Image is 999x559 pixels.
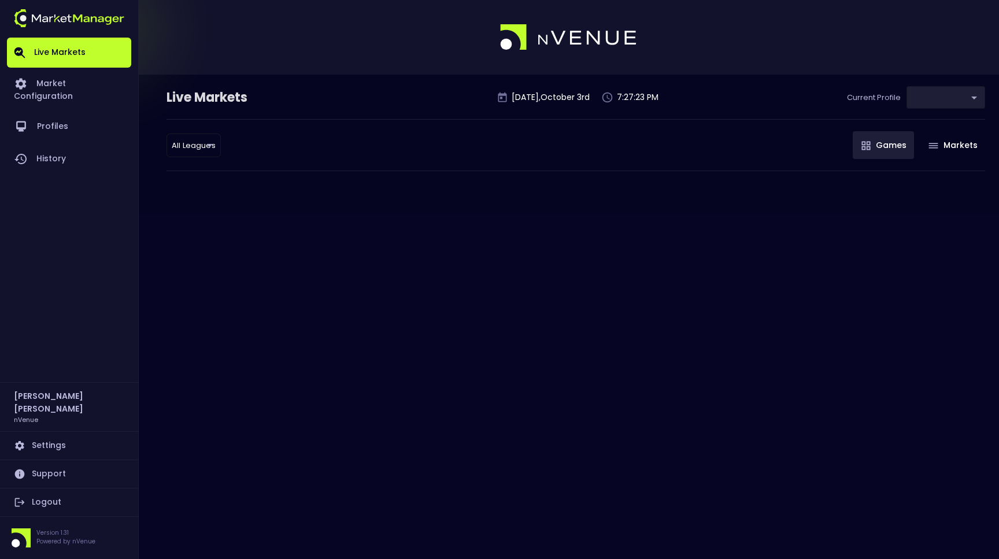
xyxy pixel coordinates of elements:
[7,460,131,488] a: Support
[928,143,938,149] img: gameIcon
[500,24,638,51] img: logo
[7,528,131,547] div: Version 1.31Powered by nVenue
[14,390,124,415] h2: [PERSON_NAME] [PERSON_NAME]
[861,141,871,150] img: gameIcon
[7,38,131,68] a: Live Markets
[617,91,658,103] p: 7:27:23 PM
[166,134,221,157] div: ​
[7,143,131,175] a: History
[7,432,131,460] a: Settings
[166,88,308,107] div: Live Markets
[7,68,131,110] a: Market Configuration
[7,488,131,516] a: Logout
[920,131,985,159] button: Markets
[36,528,95,537] p: Version 1.31
[7,110,131,143] a: Profiles
[14,415,38,424] h3: nVenue
[512,91,590,103] p: [DATE] , October 3 rd
[36,537,95,546] p: Powered by nVenue
[847,92,901,103] p: Current Profile
[853,131,914,159] button: Games
[14,9,124,27] img: logo
[906,86,985,109] div: ​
